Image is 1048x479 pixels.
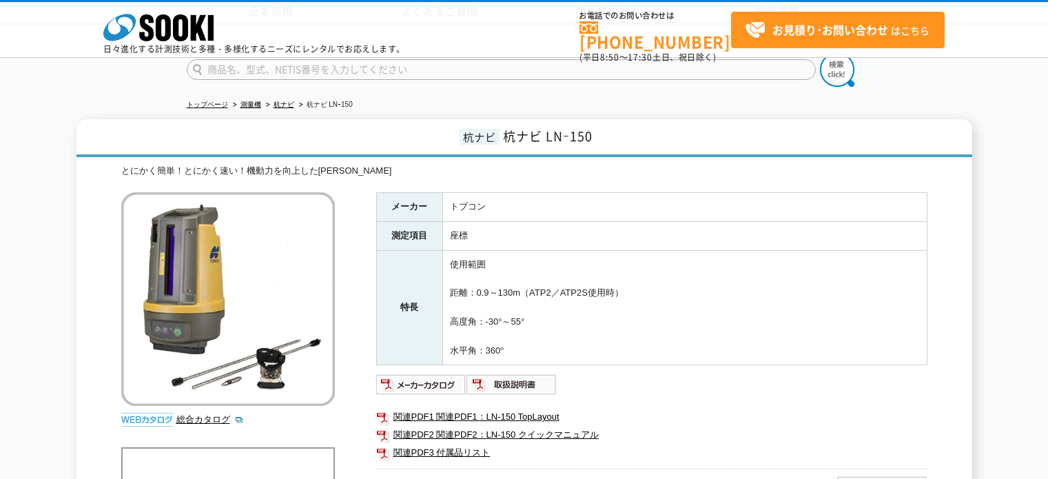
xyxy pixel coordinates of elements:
[600,51,619,63] span: 8:50
[376,444,927,462] a: 関連PDF3 付属品リスト
[376,221,442,250] th: 測定項目
[442,250,927,365] td: 使用範囲 距離：0.9～130m（ATP2／ATP2S使用時） 高度角：-30°～55° 水平角：360°
[376,193,442,222] th: メーカー
[274,101,294,108] a: 杭ナビ
[376,426,927,444] a: 関連PDF2 関連PDF2：LN-150 クイックマニュアル
[103,45,405,53] p: 日々進化する計測技術と多種・多様化するニーズにレンタルでお応えします。
[376,250,442,365] th: 特長
[503,127,593,145] span: 杭ナビ LNｰ150
[745,20,929,41] span: はこちら
[442,193,927,222] td: トプコン
[466,374,557,396] img: 取扱説明書
[442,221,927,250] td: 座標
[296,98,353,112] li: 杭ナビ LNｰ150
[466,383,557,394] a: 取扱説明書
[121,192,335,406] img: 杭ナビ LNｰ150
[187,101,228,108] a: トップページ
[731,12,945,48] a: お見積り･お問い合わせはこちら
[579,12,731,20] span: お電話でのお問い合わせは
[240,101,261,108] a: 測量機
[176,414,244,425] a: 総合カタログ
[121,413,173,427] img: webカタログ
[772,21,888,38] strong: お見積り･お問い合わせ
[579,51,716,63] span: (平日 ～ 土日、祝日除く)
[628,51,653,63] span: 17:30
[376,408,927,426] a: 関連PDF1 関連PDF1：LN-150 TopLayout
[460,129,500,145] span: 杭ナビ
[187,59,816,80] input: 商品名、型式、NETIS番号を入力してください
[820,52,854,87] img: btn_search.png
[376,374,466,396] img: メーカーカタログ
[121,164,927,179] div: とにかく簡単！とにかく速い！機動力を向上した[PERSON_NAME]
[376,383,466,394] a: メーカーカタログ
[579,21,731,50] a: [PHONE_NUMBER]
